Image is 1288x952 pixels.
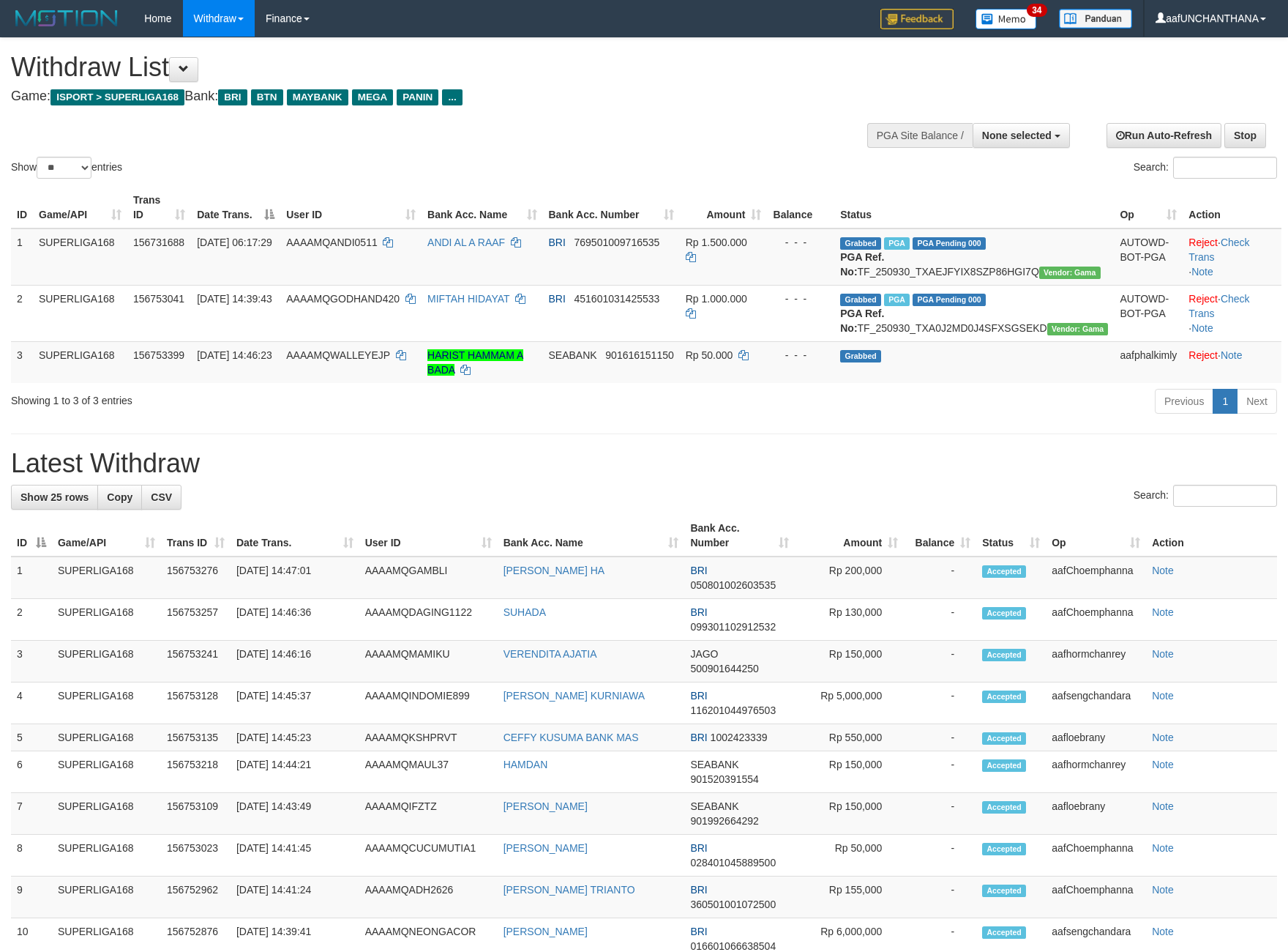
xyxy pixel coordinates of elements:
[690,926,707,937] span: BRI
[397,89,438,105] span: PANIN
[1046,557,1146,599] td: aafChoemphanna
[11,53,844,82] h1: Withdraw List
[1155,389,1213,414] a: Previous
[982,801,1026,814] span: Accepted
[11,599,52,641] td: 2
[690,704,776,716] span: Copy 116201044976503 to clipboard
[503,648,597,660] a: VERENDITA AJATIA
[767,187,834,228] th: Balance
[834,187,1114,228] th: Status
[1114,187,1183,228] th: Op: activate to sort column ascending
[11,89,844,104] h4: Game: Bank:
[982,565,1026,578] span: Accepted
[982,843,1026,855] span: Accepted
[904,793,976,835] td: -
[1237,389,1277,414] a: Next
[231,877,359,918] td: [DATE] 14:41:24
[1027,4,1046,17] span: 34
[1134,157,1277,179] label: Search:
[686,293,747,305] span: Rp 1.000.000
[1188,349,1218,361] a: Reject
[359,793,498,835] td: AAAAMQIFZTZ
[218,89,247,105] span: BRI
[982,691,1026,703] span: Accepted
[20,491,89,503] span: Show 25 rows
[161,515,231,557] th: Trans ID: activate to sort column ascending
[904,835,976,877] td: -
[834,228,1114,286] td: TF_250930_TXAEJFYIX8SZP86HGI7Q
[904,641,976,683] td: -
[795,599,904,641] td: Rp 130,000
[690,648,718,660] span: JAGO
[982,130,1052,141] span: None selected
[52,683,161,724] td: SUPERLIGA168
[191,187,280,228] th: Date Trans.: activate to sort column descending
[503,926,588,937] a: [PERSON_NAME]
[795,724,904,751] td: Rp 550,000
[11,641,52,683] td: 3
[976,9,1037,29] img: Button%20Memo.svg
[686,349,733,361] span: Rp 50.000
[867,123,973,148] div: PGA Site Balance /
[1046,877,1146,918] td: aafChoemphanna
[574,237,660,248] span: Copy 769501009716535 to clipboard
[427,349,523,376] a: HARIST HAMMAM A BADA
[359,877,498,918] td: AAAAMQADH2626
[1191,322,1213,334] a: Note
[161,835,231,877] td: 156753023
[161,683,231,724] td: 156753128
[33,228,127,286] td: SUPERLIGA168
[251,89,283,105] span: BTN
[549,293,566,305] span: BRI
[286,349,390,361] span: AAAAMQWALLEYEJP
[33,341,127,383] td: SUPERLIGA168
[549,349,597,361] span: SEABANK
[690,759,738,770] span: SEABANK
[690,663,758,674] span: Copy 500901644250 to clipboard
[1183,285,1281,341] td: · ·
[231,599,359,641] td: [DATE] 14:46:36
[904,599,976,641] td: -
[33,187,127,228] th: Game/API: activate to sort column ascending
[359,557,498,599] td: AAAAMQGAMBLI
[1114,285,1183,341] td: AUTOWD-BOT-PGA
[498,515,685,557] th: Bank Acc. Name: activate to sort column ascending
[442,89,462,105] span: ...
[690,800,738,812] span: SEABANK
[11,557,52,599] td: 1
[286,293,400,305] span: AAAAMQGODHAND420
[795,641,904,683] td: Rp 150,000
[161,877,231,918] td: 156752962
[141,485,181,510] a: CSV
[884,294,910,306] span: Marked by aafsengchandara
[690,940,776,952] span: Copy 016601066638504 to clipboard
[50,89,184,105] span: ISPORT > SUPERLIGA168
[133,293,184,305] span: 156753041
[359,835,498,877] td: AAAAMQCUCUMUTIA1
[280,187,422,228] th: User ID: activate to sort column ascending
[427,293,509,305] a: MIFTAH HIDAYAT
[52,793,161,835] td: SUPERLIGA168
[11,228,33,286] td: 1
[913,237,986,250] span: PGA Pending
[359,751,498,793] td: AAAAMQMAUL37
[231,641,359,683] td: [DATE] 14:46:16
[1183,341,1281,383] td: ·
[197,349,272,361] span: [DATE] 14:46:23
[503,884,635,896] a: [PERSON_NAME] TRIANTO
[574,293,660,305] span: Copy 451601031425533 to clipboard
[840,350,881,362] span: Grabbed
[37,157,91,179] select: Showentries
[11,751,52,793] td: 6
[549,237,566,248] span: BRI
[503,690,645,702] a: [PERSON_NAME] KURNIAWA
[1046,793,1146,835] td: aafloebrany
[913,294,986,306] span: PGA Pending
[904,751,976,793] td: -
[1047,323,1109,335] span: Vendor URL: https://trx31.1velocity.biz
[795,683,904,724] td: Rp 5,000,000
[161,724,231,751] td: 156753135
[973,123,1070,148] button: None selected
[1046,683,1146,724] td: aafsengchandara
[231,557,359,599] td: [DATE] 14:47:01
